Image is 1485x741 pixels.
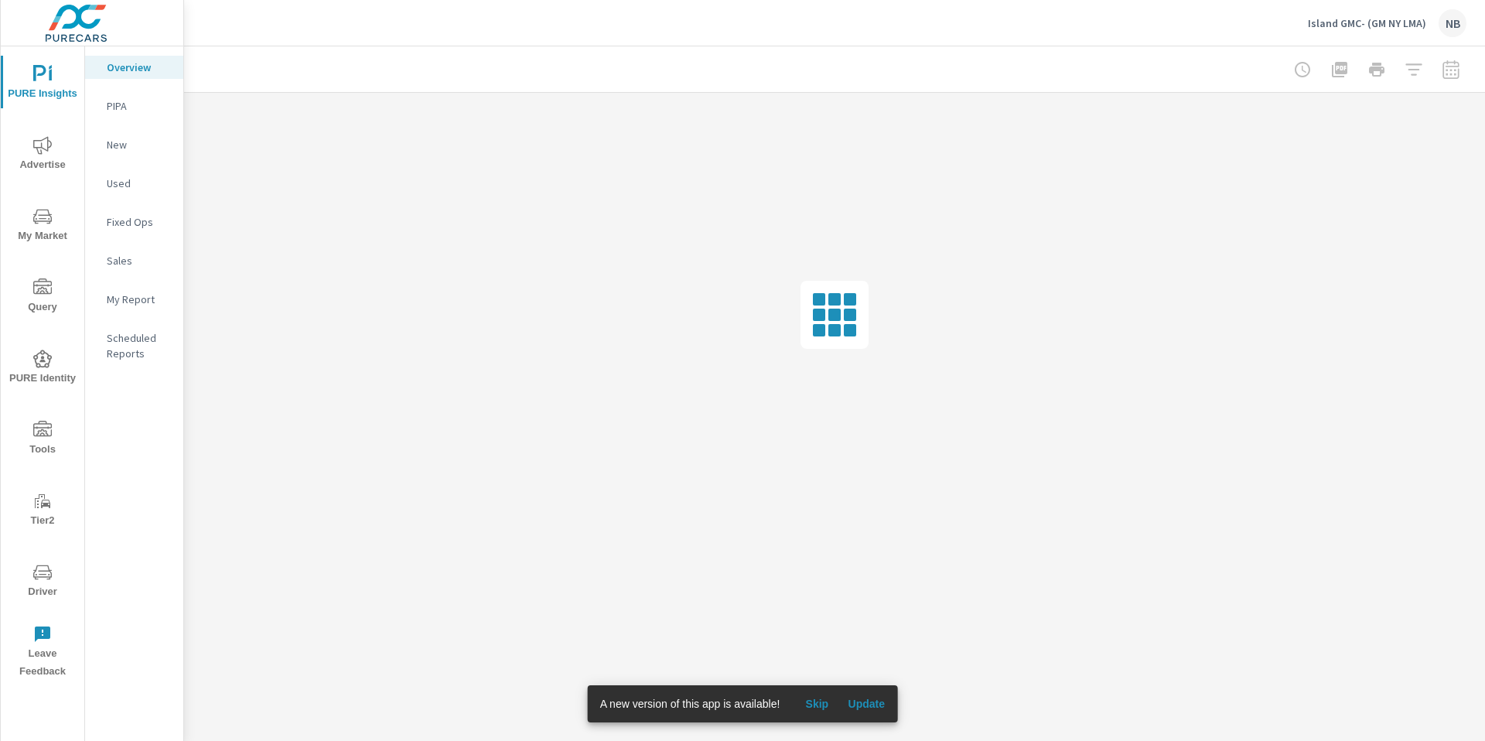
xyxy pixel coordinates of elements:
p: My Report [107,292,171,307]
p: Used [107,176,171,191]
span: A new version of this app is available! [600,698,780,710]
div: Used [85,172,183,195]
p: PIPA [107,98,171,114]
span: Query [5,278,80,316]
div: Overview [85,56,183,79]
div: Sales [85,249,183,272]
span: PURE Insights [5,65,80,103]
span: Advertise [5,136,80,174]
div: PIPA [85,94,183,118]
button: Update [841,691,891,716]
p: Sales [107,253,171,268]
span: Tier2 [5,492,80,530]
p: Fixed Ops [107,214,171,230]
p: Island GMC- (GM NY LMA) [1308,16,1426,30]
div: NB [1439,9,1466,37]
p: Scheduled Reports [107,330,171,361]
span: Driver [5,563,80,601]
div: nav menu [1,46,84,687]
button: Skip [792,691,841,716]
span: PURE Identity [5,350,80,388]
p: New [107,137,171,152]
p: Overview [107,60,171,75]
span: Leave Feedback [5,625,80,681]
div: Fixed Ops [85,210,183,234]
div: My Report [85,288,183,311]
div: Scheduled Reports [85,326,183,365]
div: New [85,133,183,156]
span: Tools [5,421,80,459]
span: Update [848,697,885,711]
span: My Market [5,207,80,245]
span: Skip [798,697,835,711]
